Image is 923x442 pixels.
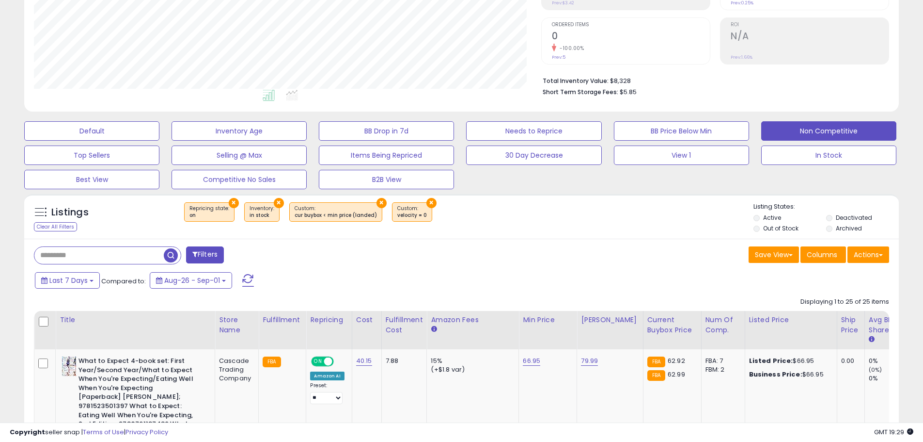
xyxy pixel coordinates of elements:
button: Top Sellers [24,146,159,165]
div: 7.88 [386,357,420,365]
h2: 0 [552,31,710,44]
div: 0.00 [841,357,857,365]
div: Store Name [219,315,254,335]
div: on [189,212,229,219]
small: Amazon Fees. [431,325,437,334]
label: Archived [836,224,862,232]
div: FBM: 2 [705,365,737,374]
small: Prev: 1.66% [731,54,752,60]
button: × [274,198,284,208]
button: Save View [749,246,799,263]
span: 62.99 [668,370,685,379]
div: Fulfillment [263,315,302,325]
div: Avg BB Share [869,315,904,335]
div: Amazon AI [310,372,344,380]
div: in stock [250,212,274,219]
span: Aug-26 - Sep-01 [164,276,220,285]
span: Custom: [397,205,427,219]
small: FBA [647,370,665,381]
div: FBA: 7 [705,357,737,365]
div: Ship Price [841,315,860,335]
button: Default [24,121,159,141]
button: 30 Day Decrease [466,146,601,165]
li: $8,328 [543,74,882,86]
div: cur buybox < min price (landed) [295,212,377,219]
button: × [376,198,387,208]
span: $5.85 [620,87,637,97]
button: Actions [847,246,889,263]
a: 66.95 [523,356,540,366]
button: Aug-26 - Sep-01 [150,272,232,289]
button: Columns [800,246,846,263]
div: Current Buybox Price [647,315,697,335]
span: ON [313,358,325,366]
button: B2B View [319,170,454,189]
small: FBA [647,357,665,367]
div: Title [60,315,211,325]
p: Listing States: [753,202,899,212]
div: Fulfillment Cost [386,315,423,335]
b: Total Inventory Value: [543,77,609,85]
div: Amazon Fees [431,315,515,325]
a: Privacy Policy [125,427,168,437]
button: Non Competitive [761,121,896,141]
div: velocity = 0 [397,212,427,219]
strong: Copyright [10,427,45,437]
div: Num of Comp. [705,315,741,335]
span: Repricing state : [189,205,229,219]
div: Min Price [523,315,573,325]
button: × [426,198,437,208]
button: Last 7 Days [35,272,100,289]
div: (+$1.8 var) [431,365,511,374]
h2: N/A [731,31,889,44]
small: (0%) [869,366,882,374]
button: Best View [24,170,159,189]
label: Out of Stock [763,224,798,232]
div: $66.95 [749,370,829,379]
div: 0% [869,357,908,365]
small: Avg BB Share. [869,335,875,344]
a: 40.15 [356,356,372,366]
div: Displaying 1 to 25 of 25 items [800,297,889,307]
div: Preset: [310,382,344,404]
small: -100.00% [556,45,584,52]
div: Clear All Filters [34,222,77,231]
h5: Listings [51,206,89,219]
div: Listed Price [749,315,833,325]
span: Last 7 Days [49,276,88,285]
span: 62.92 [668,356,685,365]
span: Compared to: [101,277,146,286]
button: Needs to Reprice [466,121,601,141]
span: Custom: [295,205,377,219]
button: Filters [186,246,224,263]
div: 0% [869,374,908,383]
span: OFF [332,358,348,366]
small: FBA [263,357,281,367]
small: Prev: 5 [552,54,565,60]
button: Items Being Repriced [319,146,454,165]
b: What to Expect 4-book set: First Year/Second Year/What to Expect When You're Expecting/Eating Wel... [78,357,196,440]
button: Inventory Age [172,121,307,141]
div: seller snap | | [10,428,168,437]
b: Short Term Storage Fees: [543,88,618,96]
a: Terms of Use [83,427,124,437]
b: Listed Price: [749,356,793,365]
label: Deactivated [836,213,872,222]
button: In Stock [761,146,896,165]
span: Inventory : [250,205,274,219]
a: 79.99 [581,356,598,366]
div: Cost [356,315,377,325]
div: Repricing [310,315,347,325]
div: Cascade Trading Company [219,357,251,383]
div: $66.95 [749,357,829,365]
button: View 1 [614,146,749,165]
button: × [229,198,239,208]
label: Active [763,213,781,222]
button: BB Price Below Min [614,121,749,141]
span: Ordered Items [552,22,710,28]
span: Columns [807,250,837,260]
button: BB Drop in 7d [319,121,454,141]
span: ROI [731,22,889,28]
img: 61H+YSLWsWL._SL40_.jpg [62,357,76,376]
button: Competitive No Sales [172,170,307,189]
